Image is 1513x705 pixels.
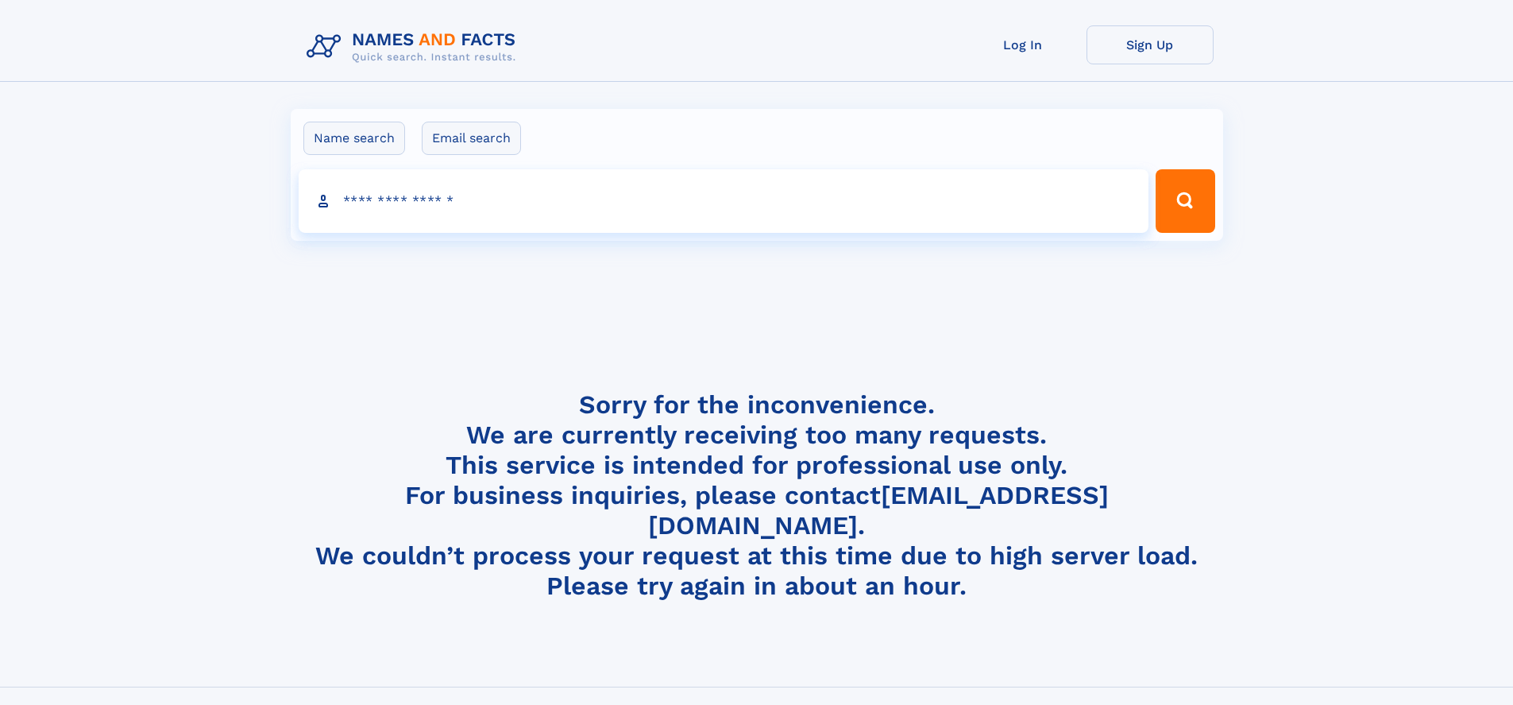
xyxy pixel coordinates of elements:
[1087,25,1214,64] a: Sign Up
[300,389,1214,602] h4: Sorry for the inconvenience. We are currently receiving too many requests. This service is intend...
[300,25,529,68] img: Logo Names and Facts
[422,122,521,155] label: Email search
[959,25,1087,64] a: Log In
[303,122,405,155] label: Name search
[648,480,1109,540] a: [EMAIL_ADDRESS][DOMAIN_NAME]
[1156,169,1214,233] button: Search Button
[299,169,1149,233] input: search input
